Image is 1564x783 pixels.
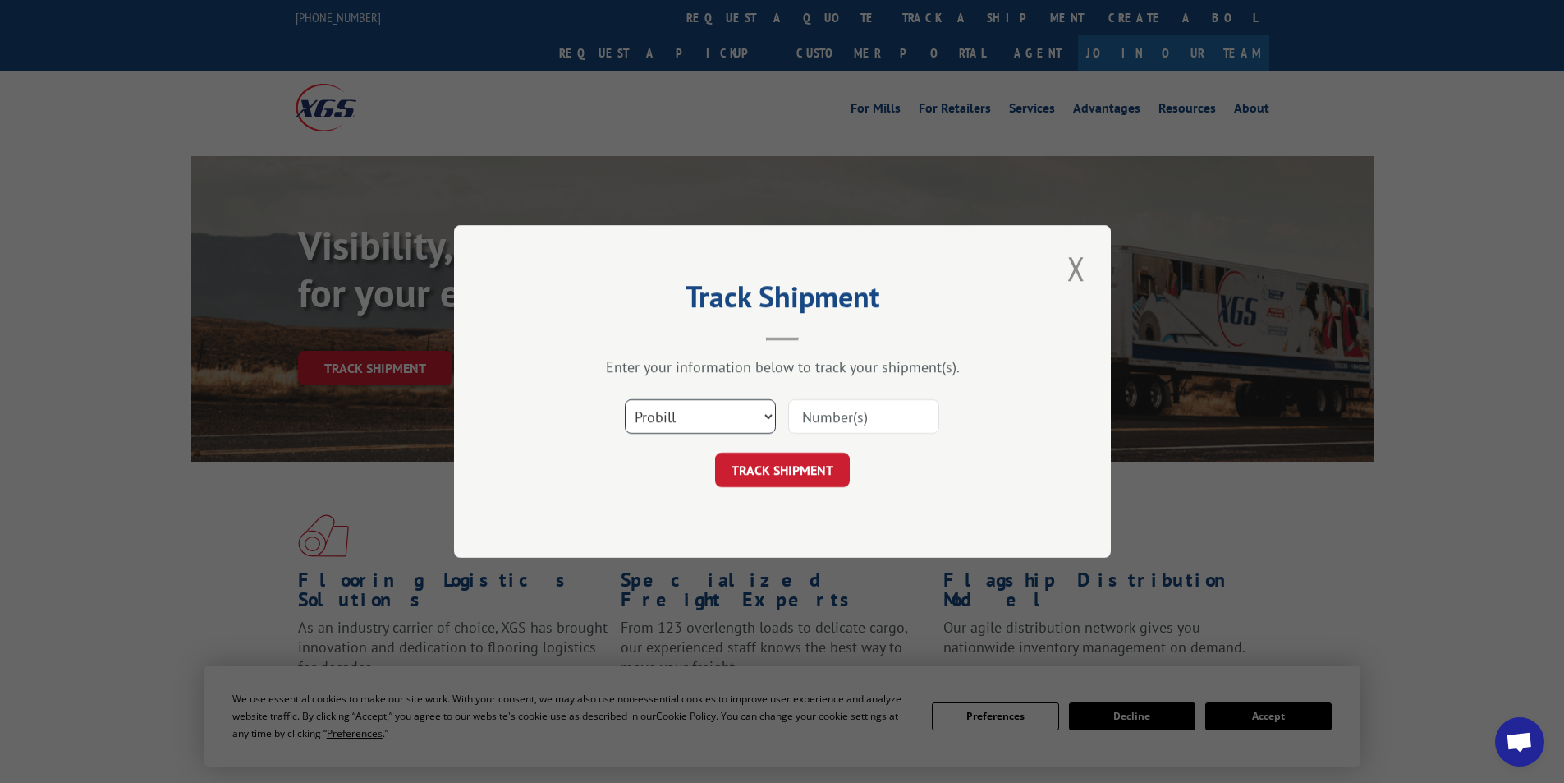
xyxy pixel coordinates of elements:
button: TRACK SHIPMENT [715,453,850,487]
div: Enter your information below to track your shipment(s). [536,357,1029,376]
input: Number(s) [788,399,939,434]
h2: Track Shipment [536,285,1029,316]
a: Open chat [1495,717,1544,767]
button: Close modal [1062,246,1090,291]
